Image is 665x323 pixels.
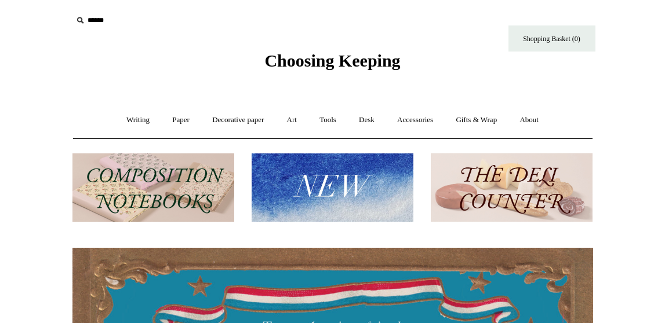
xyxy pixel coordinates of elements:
[277,105,307,135] a: Art
[509,105,549,135] a: About
[264,60,400,68] a: Choosing Keeping
[387,105,444,135] a: Accessories
[264,51,400,70] span: Choosing Keeping
[348,105,385,135] a: Desk
[445,105,507,135] a: Gifts & Wrap
[309,105,347,135] a: Tools
[162,105,200,135] a: Paper
[72,153,234,222] img: 202302 Composition ledgers.jpg__PID:69722ee6-fa44-49dd-a067-31375e5d54ec
[202,105,274,135] a: Decorative paper
[431,153,593,222] img: The Deli Counter
[508,25,595,52] a: Shopping Basket (0)
[252,153,413,222] img: New.jpg__PID:f73bdf93-380a-4a35-bcfe-7823039498e1
[116,105,160,135] a: Writing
